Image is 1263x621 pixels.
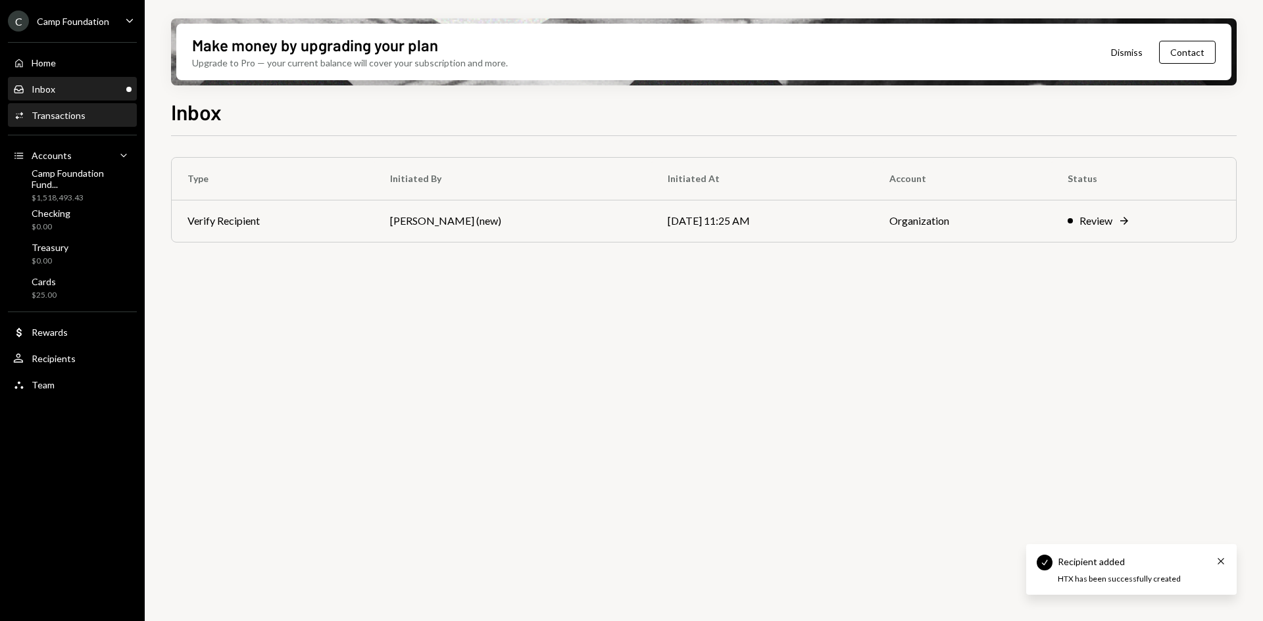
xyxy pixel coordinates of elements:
[32,242,68,253] div: Treasury
[32,353,76,364] div: Recipients
[374,200,653,242] td: [PERSON_NAME] (new)
[1095,37,1159,68] button: Dismiss
[8,103,137,127] a: Transactions
[8,238,137,269] a: Treasury$0.00
[874,200,1052,242] td: Organization
[8,320,137,344] a: Rewards
[32,379,55,390] div: Team
[8,346,137,370] a: Recipients
[32,57,56,68] div: Home
[32,256,68,267] div: $0.00
[32,327,68,338] div: Rewards
[8,11,29,32] div: C
[1058,555,1125,568] div: Recipient added
[192,34,438,56] div: Make money by upgrading your plan
[32,276,57,287] div: Cards
[8,77,137,101] a: Inbox
[192,56,508,70] div: Upgrade to Pro — your current balance will cover your subscription and more.
[32,168,132,190] div: Camp Foundation Fund...
[8,51,137,74] a: Home
[172,200,374,242] td: Verify Recipient
[32,83,55,95] div: Inbox
[37,16,109,27] div: Camp Foundation
[874,158,1052,200] th: Account
[32,221,70,233] div: $0.00
[8,143,137,167] a: Accounts
[1058,574,1197,585] div: HTX has been successfully created
[32,208,70,219] div: Checking
[32,193,132,204] div: $1,518,493.43
[8,272,137,304] a: Cards$25.00
[172,158,374,200] th: Type
[171,99,222,125] h1: Inbox
[8,170,137,201] a: Camp Foundation Fund...$1,518,493.43
[32,150,72,161] div: Accounts
[652,158,874,200] th: Initiated At
[374,158,653,200] th: Initiated By
[1052,158,1236,200] th: Status
[652,200,874,242] td: [DATE] 11:25 AM
[32,290,57,301] div: $25.00
[32,110,86,121] div: Transactions
[8,204,137,235] a: Checking$0.00
[1159,41,1216,64] button: Contact
[8,373,137,396] a: Team
[1079,213,1112,229] div: Review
